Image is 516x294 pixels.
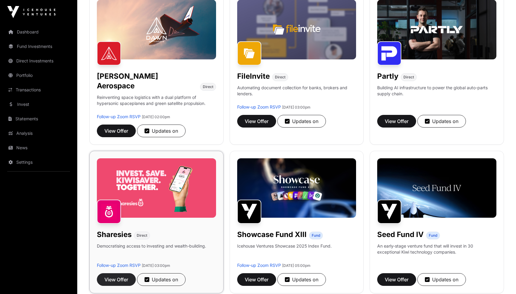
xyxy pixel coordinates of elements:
[237,115,276,128] button: View Offer
[312,233,320,238] span: Fund
[97,94,216,114] p: Reinventing space logistics with a dual platform of hypersonic spaceplanes and green satellite pr...
[486,265,516,294] iframe: Chat Widget
[5,98,72,111] a: Invest
[142,115,170,119] span: [DATE] 02:00pm
[425,118,458,125] div: Updates on
[137,233,147,238] span: Direct
[245,118,269,125] span: View Offer
[377,273,416,286] button: View Offer
[377,158,496,218] img: Seed-Fund-4_Banner.jpg
[104,127,128,134] span: View Offer
[104,276,128,283] span: View Offer
[145,276,178,283] div: Updates on
[377,85,496,104] p: Building AI infrastructure to power the global auto-parts supply chain.
[97,200,121,224] img: Sharesies
[277,115,326,128] button: Updates on
[237,243,332,249] p: Icehouse Ventures Showcase 2025 Index Fund.
[97,243,206,262] p: Democratising access to investing and wealth-building.
[5,112,72,125] a: Statements
[237,85,356,104] p: Automating document collection for banks, brokers and lenders.
[5,69,72,82] a: Portfolio
[275,75,285,80] span: Direct
[137,125,186,137] button: Updates on
[237,104,281,109] a: Follow-up Zoom RSVP
[417,115,466,128] button: Updates on
[97,41,121,65] img: Dawn Aerospace
[137,273,186,286] button: Updates on
[97,71,198,91] h1: [PERSON_NAME] Aerospace
[237,230,307,239] h1: Showcase Fund XIII
[429,233,437,238] span: Fund
[5,83,72,96] a: Transactions
[5,141,72,154] a: News
[97,158,216,218] img: Sharesies-Banner.jpg
[377,71,398,81] h1: Partly
[5,54,72,68] a: Direct Investments
[97,273,136,286] button: View Offer
[97,125,136,137] button: View Offer
[7,6,56,18] img: Icehouse Ventures Logo
[237,41,261,65] img: FileInvite
[377,243,496,255] p: An early-stage venture fund that will invest in 30 exceptional Kiwi technology companies.
[385,276,409,283] span: View Offer
[277,273,326,286] button: Updates on
[282,263,311,268] span: [DATE] 05:00pm
[5,127,72,140] a: Analysis
[97,114,141,119] a: Follow-up Zoom RSVP
[377,41,401,65] img: Partly
[237,273,276,286] button: View Offer
[425,276,458,283] div: Updates on
[5,40,72,53] a: Fund Investments
[145,127,178,134] div: Updates on
[377,230,424,239] h1: Seed Fund IV
[385,118,409,125] span: View Offer
[97,263,141,268] a: Follow-up Zoom RSVP
[97,230,132,239] h1: Sharesies
[237,71,270,81] h1: FileInvite
[237,158,356,218] img: Showcase-Fund-Banner-1.jpg
[417,273,466,286] button: Updates on
[377,115,416,128] button: View Offer
[142,263,170,268] span: [DATE] 03:00pm
[285,276,318,283] div: Updates on
[203,84,213,89] span: Direct
[245,276,269,283] span: View Offer
[285,118,318,125] div: Updates on
[237,263,281,268] a: Follow-up Zoom RSVP
[403,75,414,80] span: Direct
[237,200,261,224] img: Showcase Fund XIII
[5,25,72,39] a: Dashboard
[282,105,311,109] span: [DATE] 03:00pm
[5,156,72,169] a: Settings
[377,200,401,224] img: Seed Fund IV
